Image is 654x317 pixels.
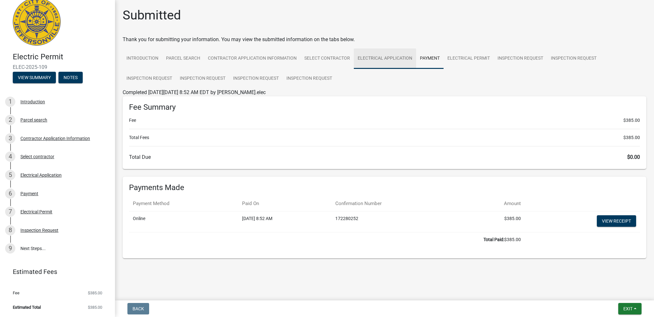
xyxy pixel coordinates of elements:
div: 9 [5,243,15,254]
span: Completed [DATE][DATE] 8:52 AM EDT by [PERSON_NAME].elec [123,89,266,95]
div: Contractor Application Information [20,136,90,141]
div: 8 [5,225,15,235]
div: 3 [5,133,15,144]
h6: Payments Made [129,183,640,192]
h4: Electric Permit [13,52,110,62]
li: Total Fees [129,134,640,141]
td: [DATE] 8:52 AM [238,211,331,232]
b: Total Paid: [483,237,504,242]
a: View receipt [597,215,636,227]
a: Inspection Request [123,69,176,89]
span: $385.00 [88,305,102,309]
span: $385.00 [623,117,640,124]
h6: Fee Summary [129,103,640,112]
a: Inspection Request [494,48,547,69]
th: Payment Method [129,196,238,211]
div: 2 [5,115,15,125]
span: $385.00 [88,291,102,295]
div: Electrical Permit [20,210,52,214]
div: Payment [20,191,38,196]
h6: Total Due [129,154,640,160]
button: View Summary [13,72,56,83]
a: Contractor Application Information [204,48,300,69]
h1: Submitted [123,8,181,23]
button: Notes [58,72,83,83]
a: Select contractor [300,48,354,69]
th: Paid On [238,196,331,211]
th: Amount [464,196,524,211]
span: Fee [13,291,19,295]
div: Introduction [20,100,45,104]
a: Estimated Fees [5,265,105,278]
span: Exit [623,306,633,311]
span: $0.00 [627,154,640,160]
div: 7 [5,207,15,217]
wm-modal-confirm: Summary [13,75,56,80]
td: $385.00 [464,211,524,232]
a: Payment [416,48,444,69]
span: $385.00 [623,134,640,141]
td: Online [129,211,238,232]
div: Parcel search [20,118,47,122]
div: 5 [5,170,15,180]
button: Exit [618,303,642,314]
span: ELEC-2025-109 [13,64,102,70]
a: Inspection Request [547,48,600,69]
div: Inspection Request [20,228,58,232]
div: 4 [5,151,15,162]
th: Confirmation Number [331,196,464,211]
div: Electrical Application [20,173,62,177]
a: Inspection Request [283,69,336,89]
button: Back [127,303,149,314]
span: Back [133,306,144,311]
td: $385.00 [129,232,525,247]
a: Introduction [123,48,162,69]
div: Thank you for submitting your information. You may view the submitted information on the tabs below. [123,36,646,43]
li: Fee [129,117,640,124]
wm-modal-confirm: Notes [58,75,83,80]
div: 6 [5,188,15,199]
span: Estimated Total [13,305,41,309]
a: Parcel search [162,48,204,69]
div: Select contractor [20,154,54,159]
td: 172280252 [331,211,464,232]
div: 1 [5,97,15,107]
a: Inspection Request [229,69,283,89]
a: Inspection Request [176,69,229,89]
a: Electrical Application [354,48,416,69]
a: Electrical Permit [444,48,494,69]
